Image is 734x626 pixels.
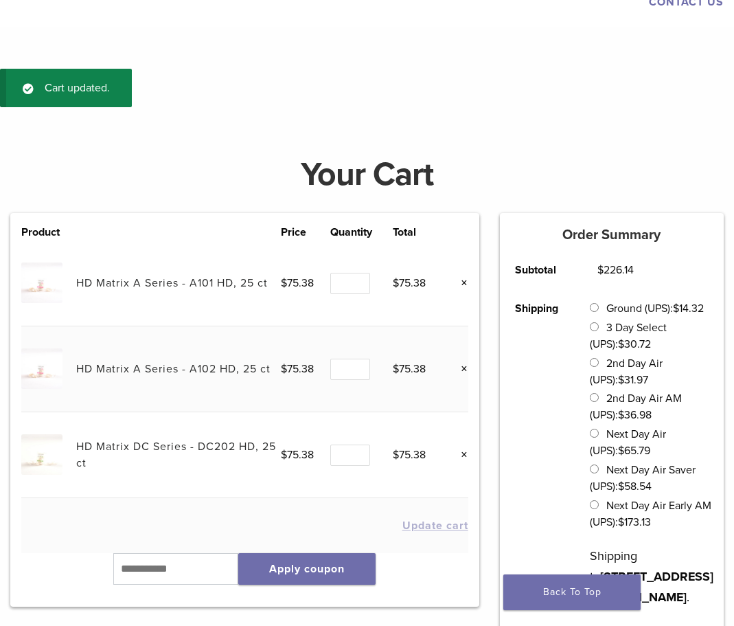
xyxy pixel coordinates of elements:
[618,408,624,422] span: $
[618,480,624,493] span: $
[393,448,399,462] span: $
[590,569,713,605] strong: [STREET_ADDRESS][PERSON_NAME]
[21,224,76,241] th: Product
[281,276,287,290] span: $
[618,515,624,529] span: $
[618,515,651,529] bdi: 173.13
[590,427,666,458] label: Next Day Air (UPS):
[450,360,468,378] a: Remove this item
[590,357,663,387] label: 2nd Day Air (UPS):
[590,392,682,422] label: 2nd Day Air AM (UPS):
[500,227,724,243] h5: Order Summary
[590,463,696,493] label: Next Day Air Saver (UPS):
[618,373,624,387] span: $
[76,276,268,290] a: HD Matrix A Series - A101 HD, 25 ct
[450,446,468,464] a: Remove this item
[393,276,399,290] span: $
[281,224,330,241] th: Price
[618,337,624,351] span: $
[618,444,624,458] span: $
[281,362,314,376] bdi: 75.38
[21,434,62,475] img: HD Matrix DC Series - DC202 HD, 25 ct
[238,553,376,585] button: Apply coupon
[330,224,393,241] th: Quantity
[590,321,667,351] label: 3 Day Select (UPS):
[393,224,442,241] th: Total
[402,520,468,531] button: Update cart
[618,444,650,458] bdi: 65.79
[597,263,634,277] bdi: 226.14
[597,263,604,277] span: $
[21,348,62,389] img: HD Matrix A Series - A102 HD, 25 ct
[281,448,287,462] span: $
[503,574,641,610] a: Back To Top
[393,448,426,462] bdi: 75.38
[618,408,652,422] bdi: 36.98
[281,276,314,290] bdi: 75.38
[673,302,704,315] bdi: 14.32
[21,262,62,303] img: HD Matrix A Series - A101 HD, 25 ct
[393,276,426,290] bdi: 75.38
[618,337,651,351] bdi: 30.72
[281,448,314,462] bdi: 75.38
[76,440,276,470] a: HD Matrix DC Series - DC202 HD, 25 ct
[500,251,582,289] th: Subtotal
[618,480,652,493] bdi: 58.54
[590,499,711,529] label: Next Day Air Early AM (UPS):
[590,546,713,607] p: Shipping to .
[618,373,648,387] bdi: 31.97
[393,362,399,376] span: $
[606,302,704,315] label: Ground (UPS):
[673,302,679,315] span: $
[450,274,468,292] a: Remove this item
[393,362,426,376] bdi: 75.38
[281,362,287,376] span: $
[76,362,271,376] a: HD Matrix A Series - A102 HD, 25 ct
